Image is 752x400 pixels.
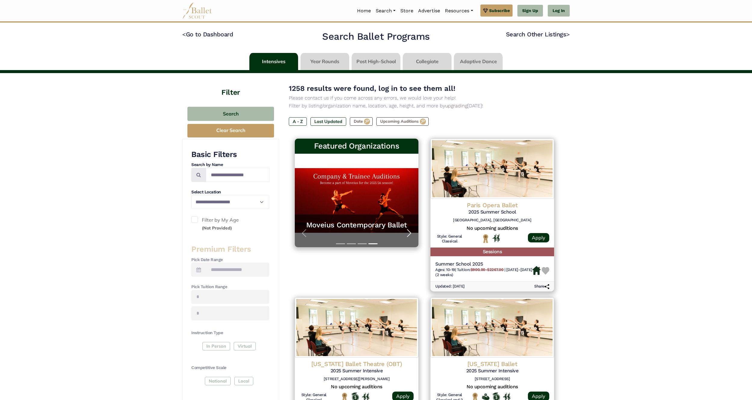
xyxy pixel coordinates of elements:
input: Search by names... [206,168,270,182]
small: (Not Provided) [202,225,232,231]
a: Search Other Listings> [506,31,570,38]
li: Collegiate [402,53,453,70]
li: Intensives [248,53,299,70]
img: In Person [492,234,500,242]
img: Offers Financial Aid [482,393,489,400]
code: > [566,30,570,38]
img: Logo [430,297,554,358]
img: Housing Available [532,266,541,275]
li: Year Rounds [299,53,350,70]
a: Moveius Contemporary Ballet [301,220,412,230]
h6: Style: General Classical [435,234,464,244]
button: Slide 2 [347,240,356,247]
h4: Search by Name [191,162,269,168]
h5: Summer School 2025 [435,261,532,267]
span: Ages: 10-19 [435,267,455,272]
a: Sign Up [517,5,543,17]
a: Advertise [416,5,442,17]
h5: 2025 Summer Intensive [300,368,414,374]
h4: Competitive Scale [191,365,269,371]
h4: Filter [182,73,279,98]
h6: [STREET_ADDRESS][PERSON_NAME] [300,377,414,382]
h4: Instruction Type [191,330,269,336]
a: Subscribe [480,5,513,17]
h4: [US_STATE] Ballet Theatre (OBT) [300,360,414,368]
h5: No upcoming auditions [435,384,549,390]
h6: Share [534,284,549,289]
a: Apply [528,233,549,242]
button: Search [187,107,274,121]
h5: 2025 Summer Intensive [435,368,549,374]
span: Tuition: [457,267,504,272]
button: Slide 4 [368,240,378,247]
h2: Search Ballet Programs [322,30,430,43]
img: Heart [542,267,549,275]
h4: [US_STATE] Ballet [435,360,549,368]
a: Search [373,5,398,17]
h6: Updated: [DATE] [435,284,465,289]
h4: Paris Opera Ballet [435,201,549,209]
h4: Select Location [191,189,269,195]
h3: Premium Filters [191,244,269,254]
li: Adaptive Dance [453,53,504,70]
h5: No upcoming auditions [300,384,414,390]
img: gem.svg [483,7,488,14]
span: 1258 results were found, log in to see them all! [289,84,455,93]
p: Filter by listing/organization name, location, age, height, and more by [DATE]! [289,102,560,110]
a: Store [398,5,416,17]
li: Post High-School [350,53,402,70]
a: Home [355,5,373,17]
p: Please contact us if you come across any errors, we would love your help! [289,94,560,102]
h5: 2025 Summer School [435,209,549,215]
h6: [STREET_ADDRESS] [435,377,549,382]
h5: Sessions [430,248,554,256]
button: Slide 1 [336,240,345,247]
button: Clear Search [187,124,274,137]
span: [DATE]-[DATE] (2 weeks) [435,267,532,277]
button: Slide 3 [358,240,367,247]
label: Date [350,117,373,126]
span: Subscribe [489,7,510,14]
label: A - Z [289,117,307,126]
h3: Basic Filters [191,149,269,160]
a: Log In [548,5,570,17]
a: upgrading [445,103,467,109]
label: Upcoming Auditions [376,117,429,126]
h4: Pick Tuition Range [191,284,269,290]
a: Resources [442,5,475,17]
img: National [482,234,489,243]
h5: No upcoming auditions [435,225,549,232]
code: < [182,30,186,38]
label: Last Updated [310,117,346,126]
img: Logo [295,297,418,358]
b: $900.00-$2267.00 [470,267,503,272]
h6: | | [435,267,532,278]
h4: Pick Date Range [191,257,269,263]
img: Logo [430,139,554,199]
a: <Go to Dashboard [182,31,233,38]
h3: Featured Organizations [300,141,414,151]
label: Filter by My Age [191,216,269,232]
h6: [GEOGRAPHIC_DATA], [GEOGRAPHIC_DATA] [435,218,549,223]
